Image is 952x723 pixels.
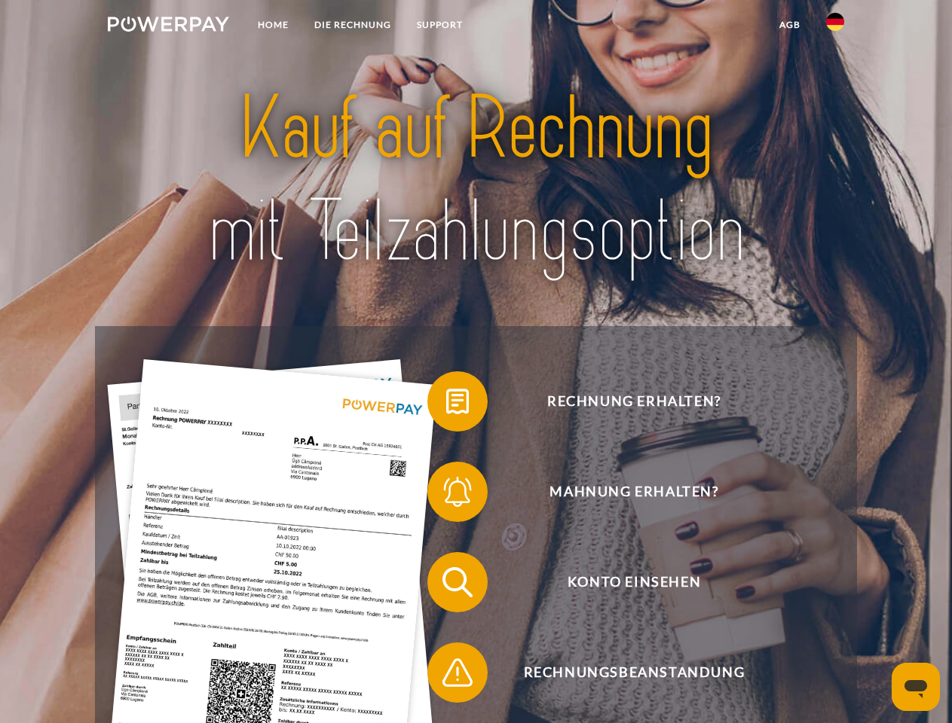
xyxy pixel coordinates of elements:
img: qb_warning.svg [439,654,476,691]
a: Home [245,11,302,38]
a: DIE RECHNUNG [302,11,404,38]
iframe: Schaltfläche zum Öffnen des Messaging-Fensters [892,663,940,711]
img: qb_bell.svg [439,473,476,511]
img: de [826,13,844,31]
img: qb_search.svg [439,563,476,601]
img: title-powerpay_de.svg [144,72,808,288]
span: Konto einsehen [449,552,819,612]
button: Mahnung erhalten? [427,462,819,522]
button: Rechnung erhalten? [427,371,819,432]
a: agb [767,11,813,38]
button: Rechnungsbeanstandung [427,642,819,703]
span: Rechnung erhalten? [449,371,819,432]
button: Konto einsehen [427,552,819,612]
span: Rechnungsbeanstandung [449,642,819,703]
span: Mahnung erhalten? [449,462,819,522]
img: logo-powerpay-white.svg [108,17,229,32]
img: qb_bill.svg [439,383,476,420]
a: SUPPORT [404,11,476,38]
